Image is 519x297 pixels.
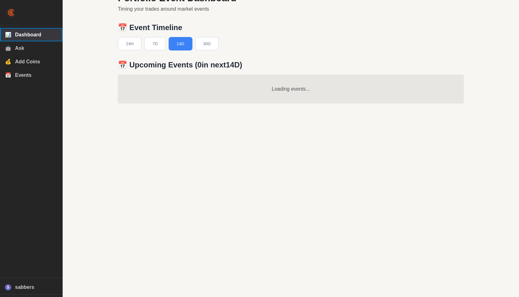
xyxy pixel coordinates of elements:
span: Add Coins [15,59,57,65]
button: 7D [144,37,166,50]
div: Loading events... [118,75,464,103]
span: 📅 [5,72,11,78]
button: 14D [169,37,192,50]
img: Crust [8,9,15,16]
div: S [5,284,11,290]
span: 🤖 [5,45,11,51]
span: Events [15,72,57,78]
h2: 📅 Event Timeline [118,23,464,32]
span: Dashboard [15,32,57,38]
span: 📊 [5,32,11,38]
h3: 📅 Upcoming Events ( 0 in next 14D ) [118,61,464,70]
button: 24H [118,37,142,50]
span: Ask [15,45,57,51]
span: sabbers [15,284,57,290]
button: 30D [195,37,219,50]
span: 💰 [5,59,11,65]
p: Timing your trades around market events [118,5,464,13]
